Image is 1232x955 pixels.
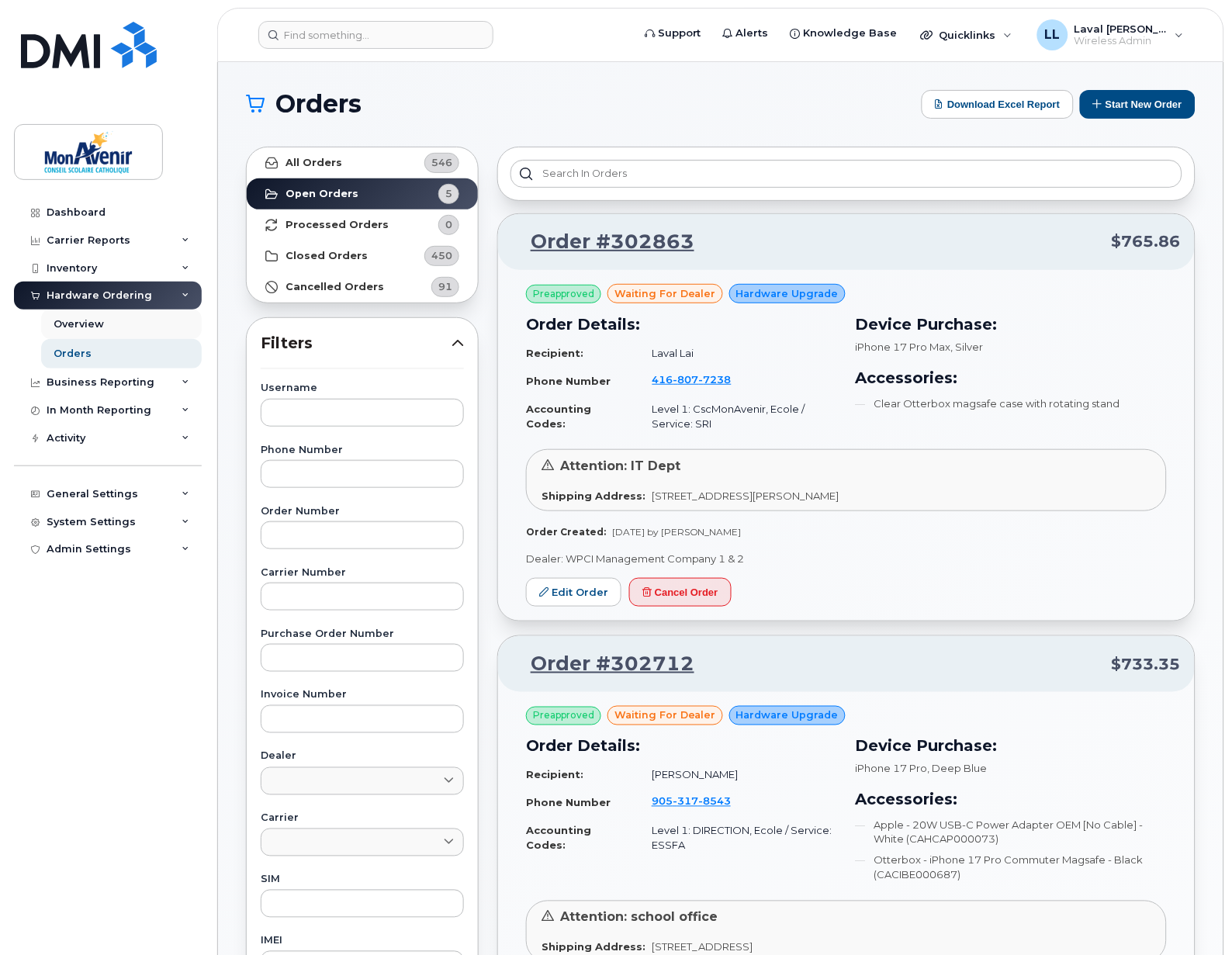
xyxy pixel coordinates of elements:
[510,160,1182,188] input: Search in orders
[533,287,594,301] span: Preapproved
[261,752,464,762] label: Dealer
[526,797,611,809] strong: Phone Number
[638,340,837,367] td: Laval Lai
[612,526,742,538] span: [DATE] by [PERSON_NAME]
[247,272,478,303] a: Cancelled Orders91
[698,795,731,808] span: 8543
[431,155,452,170] span: 546
[542,490,645,502] strong: Shipping Address:
[736,286,839,301] span: Hardware Upgrade
[261,629,464,639] label: Purchase Order Number
[526,313,837,336] h3: Order Details:
[856,396,1167,411] li: Clear Otterbox magsafe case with rotating stand
[526,552,1167,566] p: Dealer: WPCI Management Company 1 & 2
[247,240,478,272] a: Closed Orders450
[533,709,594,723] span: Preapproved
[638,396,837,437] td: Level 1: CscMonAvenir, Ecole / Service: SRI
[526,526,606,538] strong: Order Created:
[286,281,384,293] strong: Cancelled Orders
[560,458,680,473] span: Attention: IT Dept
[445,186,452,201] span: 5
[261,875,464,885] label: SIM
[652,795,749,808] a: 9053178543
[261,568,464,578] label: Carrier Number
[526,825,591,852] strong: Accounting Codes:
[261,445,464,455] label: Phone Number
[856,313,1167,336] h3: Device Purchase:
[560,910,718,925] span: Attention: school office
[526,375,611,387] strong: Phone Number
[652,941,753,953] span: [STREET_ADDRESS]
[261,936,464,946] label: IMEI
[856,735,1167,758] h3: Device Purchase:
[922,90,1074,119] button: Download Excel Report
[275,92,362,116] span: Orders
[261,383,464,393] label: Username
[261,507,464,517] label: Order Number
[526,578,621,607] a: Edit Order
[856,763,928,775] span: iPhone 17 Pro
[614,708,716,723] span: waiting for dealer
[526,735,837,758] h3: Order Details:
[652,795,731,808] span: 905
[699,373,732,386] span: 7238
[856,788,1167,811] h3: Accessories:
[526,347,583,359] strong: Recipient:
[928,763,988,775] span: , Deep Blue
[247,147,478,178] a: All Orders546
[856,853,1167,882] li: Otterbox - iPhone 17 Pro Commuter Magsafe - Black (CACIBE000687)
[526,403,591,430] strong: Accounting Codes:
[431,248,452,263] span: 450
[951,341,984,353] span: , Silver
[445,217,452,232] span: 0
[542,941,645,953] strong: Shipping Address:
[673,373,699,386] span: 807
[261,332,452,355] span: Filters
[614,286,716,301] span: waiting for dealer
[856,366,1167,389] h3: Accessories:
[438,279,452,294] span: 91
[261,814,464,824] label: Carrier
[856,341,951,353] span: iPhone 17 Pro Max
[1080,90,1196,119] button: Start New Order
[638,818,837,859] td: Level 1: DIRECTION, Ecole / Service: ESSFA
[286,250,368,262] strong: Closed Orders
[856,818,1167,847] li: Apple - 20W USB-C Power Adapter OEM [No Cable] - White (CAHCAP000073)
[261,690,464,701] label: Invoice Number
[512,228,694,256] a: Order #302863
[629,578,732,607] button: Cancel Order
[512,650,694,678] a: Order #302712
[652,373,750,386] a: 4168077238
[286,188,358,200] strong: Open Orders
[652,490,839,502] span: [STREET_ADDRESS][PERSON_NAME]
[673,795,698,808] span: 317
[652,373,732,386] span: 416
[736,708,839,723] span: Hardware Upgrade
[1112,653,1181,676] span: $733.35
[286,219,389,231] strong: Processed Orders
[247,178,478,209] a: Open Orders5
[1112,230,1181,253] span: $765.86
[286,157,342,169] strong: All Orders
[526,769,583,781] strong: Recipient:
[638,762,837,789] td: [PERSON_NAME]
[247,209,478,240] a: Processed Orders0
